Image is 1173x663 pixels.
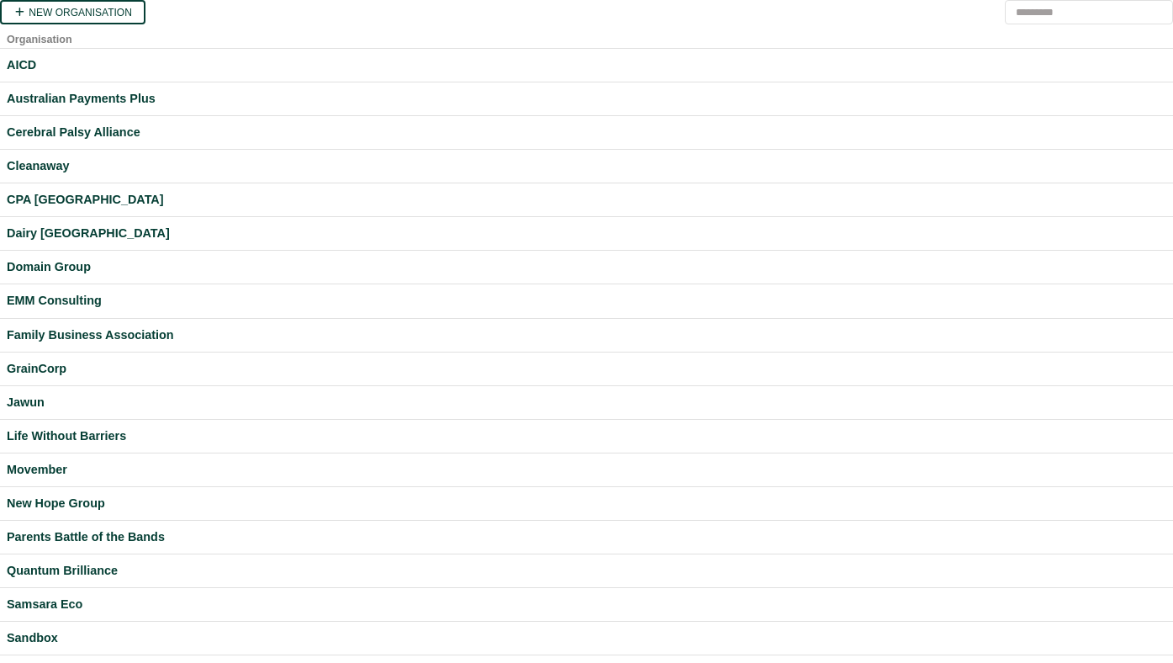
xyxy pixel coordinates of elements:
[7,123,1166,142] a: Cerebral Palsy Alliance
[7,528,1166,547] a: Parents Battle of the Bands
[7,257,1166,277] a: Domain Group
[7,494,1166,513] a: New Hope Group
[7,291,1166,310] a: EMM Consulting
[7,460,1166,480] a: Movember
[7,56,1166,75] a: AICD
[7,595,1166,614] a: Samsara Eco
[7,427,1166,446] a: Life Without Barriers
[7,190,1166,210] a: CPA [GEOGRAPHIC_DATA]
[7,156,1166,176] a: Cleanaway
[7,359,1166,379] a: GrainCorp
[7,224,1166,243] a: Dairy [GEOGRAPHIC_DATA]
[7,629,1166,648] a: Sandbox
[7,561,1166,581] a: Quantum Brilliance
[7,393,1166,412] a: Jawun
[7,326,1166,345] a: Family Business Association
[7,89,1166,109] a: Australian Payments Plus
